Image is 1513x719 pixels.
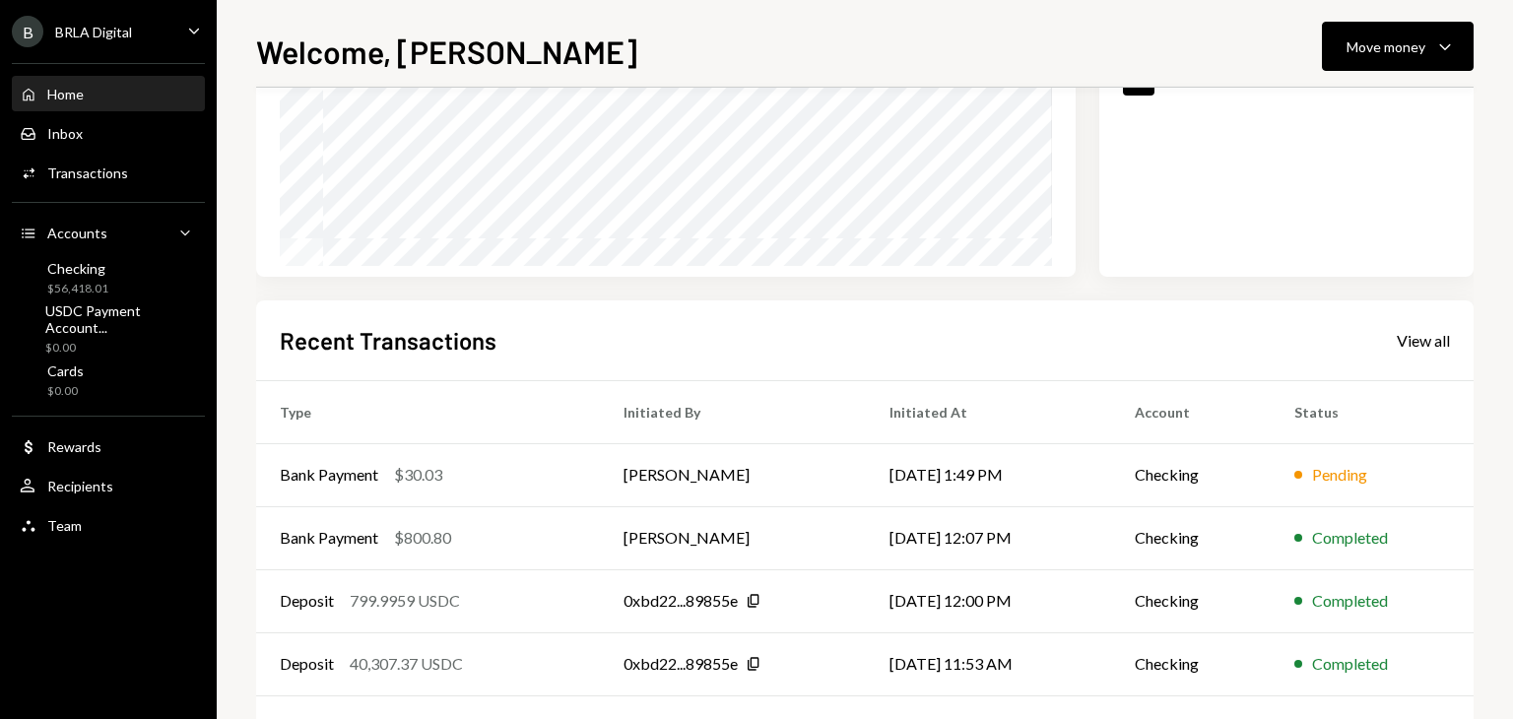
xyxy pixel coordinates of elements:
[866,443,1111,506] td: [DATE] 1:49 PM
[45,302,197,336] div: USDC Payment Account...
[47,438,101,455] div: Rewards
[47,383,84,400] div: $0.00
[45,340,197,357] div: $0.00
[47,125,83,142] div: Inbox
[866,380,1111,443] th: Initiated At
[624,652,738,676] div: 0xbd22...89855e
[12,428,205,464] a: Rewards
[256,32,637,71] h1: Welcome, [PERSON_NAME]
[12,468,205,503] a: Recipients
[1111,380,1271,443] th: Account
[47,517,82,534] div: Team
[1271,380,1474,443] th: Status
[1347,36,1425,57] div: Move money
[47,260,108,277] div: Checking
[47,164,128,181] div: Transactions
[1312,589,1388,613] div: Completed
[12,115,205,151] a: Inbox
[280,589,334,613] div: Deposit
[55,24,132,40] div: BRLA Digital
[394,526,451,550] div: $800.80
[12,215,205,250] a: Accounts
[12,155,205,190] a: Transactions
[1312,652,1388,676] div: Completed
[1397,329,1450,351] a: View all
[866,569,1111,632] td: [DATE] 12:00 PM
[1397,331,1450,351] div: View all
[280,463,378,487] div: Bank Payment
[1111,506,1271,569] td: Checking
[1312,526,1388,550] div: Completed
[600,443,866,506] td: [PERSON_NAME]
[12,76,205,111] a: Home
[12,254,205,301] a: Checking$56,418.01
[1111,443,1271,506] td: Checking
[350,652,463,676] div: 40,307.37 USDC
[350,589,460,613] div: 799.9959 USDC
[1111,569,1271,632] td: Checking
[47,362,84,379] div: Cards
[600,380,866,443] th: Initiated By
[12,357,205,404] a: Cards$0.00
[866,506,1111,569] td: [DATE] 12:07 PM
[1322,22,1474,71] button: Move money
[12,305,205,353] a: USDC Payment Account...$0.00
[12,16,43,47] div: B
[47,225,107,241] div: Accounts
[47,281,108,297] div: $56,418.01
[394,463,442,487] div: $30.03
[280,324,496,357] h2: Recent Transactions
[1111,632,1271,695] td: Checking
[600,506,866,569] td: [PERSON_NAME]
[624,589,738,613] div: 0xbd22...89855e
[280,652,334,676] div: Deposit
[256,380,600,443] th: Type
[280,526,378,550] div: Bank Payment
[47,478,113,494] div: Recipients
[866,632,1111,695] td: [DATE] 11:53 AM
[12,507,205,543] a: Team
[1312,463,1367,487] div: Pending
[47,86,84,102] div: Home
